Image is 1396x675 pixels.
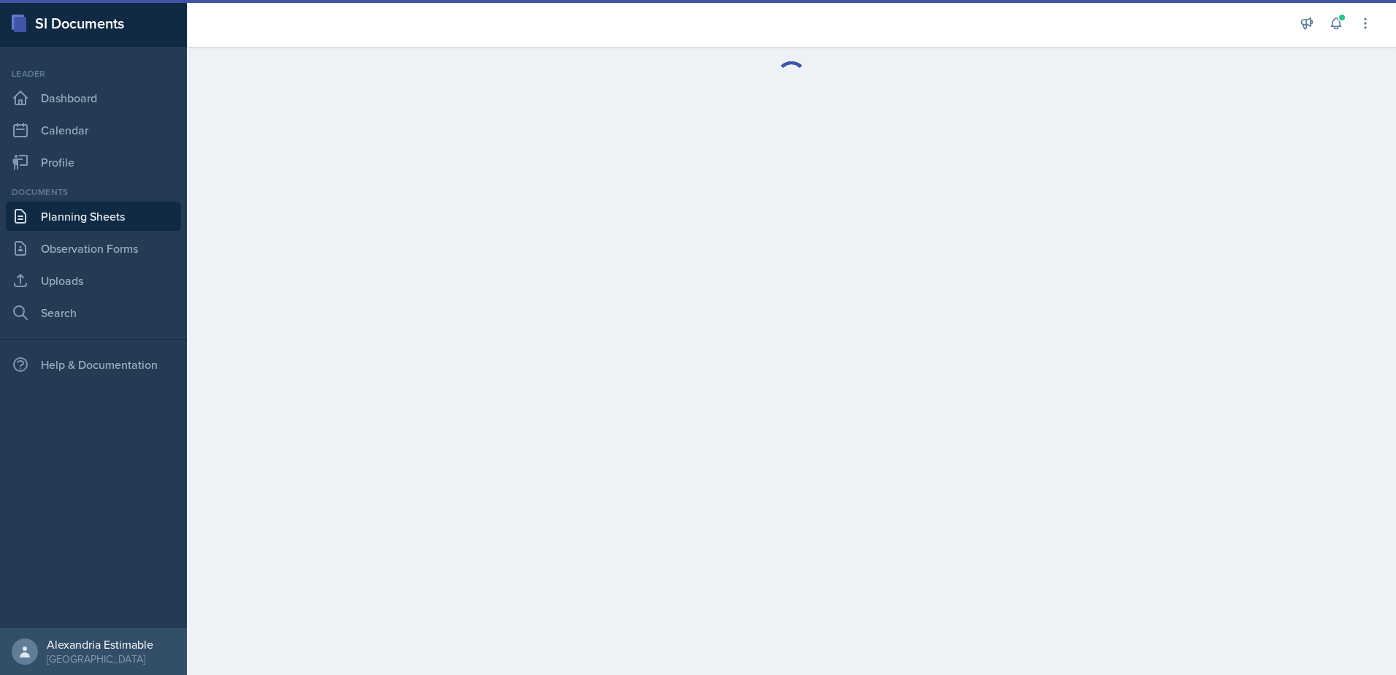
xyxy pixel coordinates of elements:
[6,83,181,113] a: Dashboard
[6,67,181,80] div: Leader
[47,652,153,666] div: [GEOGRAPHIC_DATA]
[6,115,181,145] a: Calendar
[47,637,153,652] div: Alexandria Estimable
[6,148,181,177] a: Profile
[6,186,181,199] div: Documents
[6,266,181,295] a: Uploads
[6,350,181,379] div: Help & Documentation
[6,202,181,231] a: Planning Sheets
[6,234,181,263] a: Observation Forms
[6,298,181,327] a: Search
